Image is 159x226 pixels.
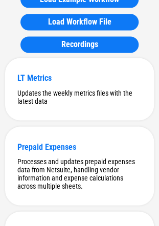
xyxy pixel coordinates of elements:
[48,18,111,26] span: Load Workflow File
[17,157,142,190] div: Processes and updates prepaid expenses data from Netsuite, handling vendor information and expens...
[20,14,139,30] button: Load Workflow File
[17,142,142,151] div: Prepaid Expenses
[61,40,98,49] span: Recordings
[17,73,142,83] div: LT Metrics
[17,88,142,105] div: Updates the weekly metrics files with the latest data
[20,36,139,53] button: Recordings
